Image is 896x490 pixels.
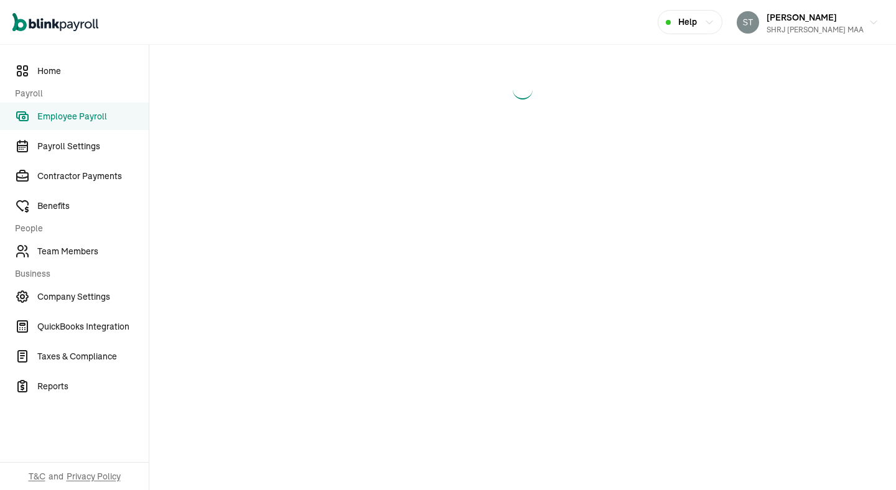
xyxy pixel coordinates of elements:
span: Taxes & Compliance [37,350,149,363]
span: Contractor Payments [37,170,149,183]
div: SHRJ [PERSON_NAME] MAA [767,24,864,35]
span: Team Members [37,245,149,258]
span: Reports [37,380,149,393]
span: Employee Payroll [37,110,149,123]
button: Help [658,10,722,34]
span: Help [678,16,697,29]
span: T&C [29,470,45,483]
span: Payroll Settings [37,140,149,153]
span: Home [37,65,149,78]
iframe: Chat Widget [683,356,896,490]
nav: Global [12,4,98,40]
span: Company Settings [37,290,149,303]
button: [PERSON_NAME]SHRJ [PERSON_NAME] MAA [732,7,884,38]
span: QuickBooks Integration [37,320,149,333]
span: People [15,222,141,235]
span: Business [15,267,141,280]
span: Benefits [37,200,149,213]
span: Payroll [15,87,141,100]
span: [PERSON_NAME] [767,12,837,23]
span: Privacy Policy [67,470,121,483]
